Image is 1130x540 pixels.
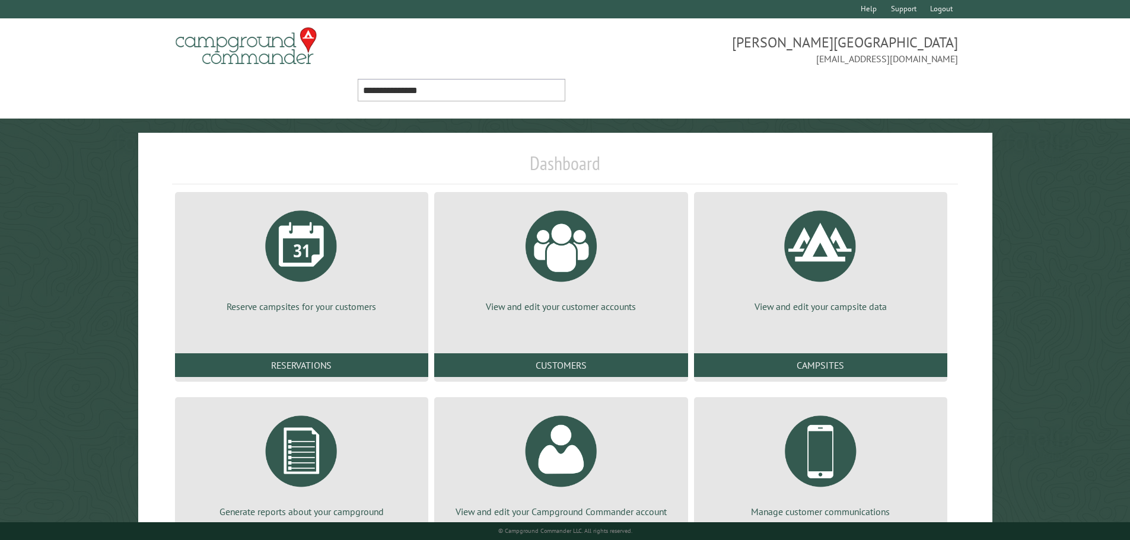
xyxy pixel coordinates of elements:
p: Reserve campsites for your customers [189,300,414,313]
a: Manage customer communications [708,407,933,518]
a: View and edit your customer accounts [448,202,673,313]
a: Customers [434,353,687,377]
p: View and edit your campsite data [708,300,933,313]
a: View and edit your Campground Commander account [448,407,673,518]
p: Generate reports about your campground [189,505,414,518]
img: Campground Commander [172,23,320,69]
a: View and edit your campsite data [708,202,933,313]
p: Manage customer communications [708,505,933,518]
h1: Dashboard [172,152,959,184]
a: Reserve campsites for your customers [189,202,414,313]
a: Reservations [175,353,428,377]
p: View and edit your Campground Commander account [448,505,673,518]
p: View and edit your customer accounts [448,300,673,313]
a: Campsites [694,353,947,377]
span: [PERSON_NAME][GEOGRAPHIC_DATA] [EMAIL_ADDRESS][DOMAIN_NAME] [565,33,959,66]
small: © Campground Commander LLC. All rights reserved. [498,527,632,535]
a: Generate reports about your campground [189,407,414,518]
